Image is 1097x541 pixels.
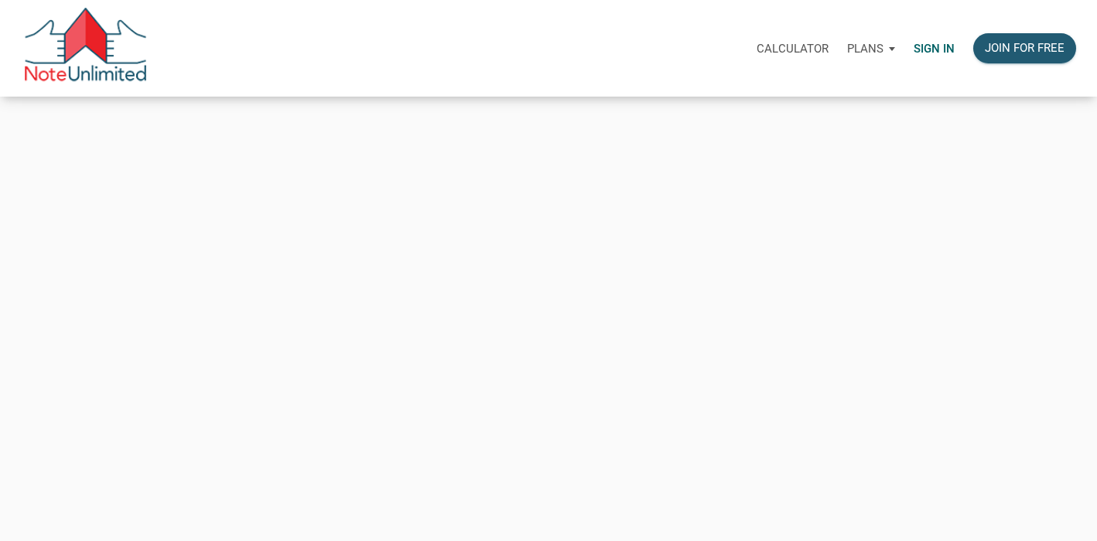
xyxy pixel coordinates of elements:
a: Calculator [747,24,838,73]
a: Plans [838,24,904,73]
a: Sign in [904,24,964,73]
button: Join for free [973,33,1076,63]
button: Plans [838,26,904,72]
img: NoteUnlimited [23,8,148,89]
div: Join for free [985,39,1065,57]
p: Plans [847,42,883,56]
p: Sign in [914,42,955,56]
p: Calculator [757,42,829,56]
a: Join for free [964,24,1085,73]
